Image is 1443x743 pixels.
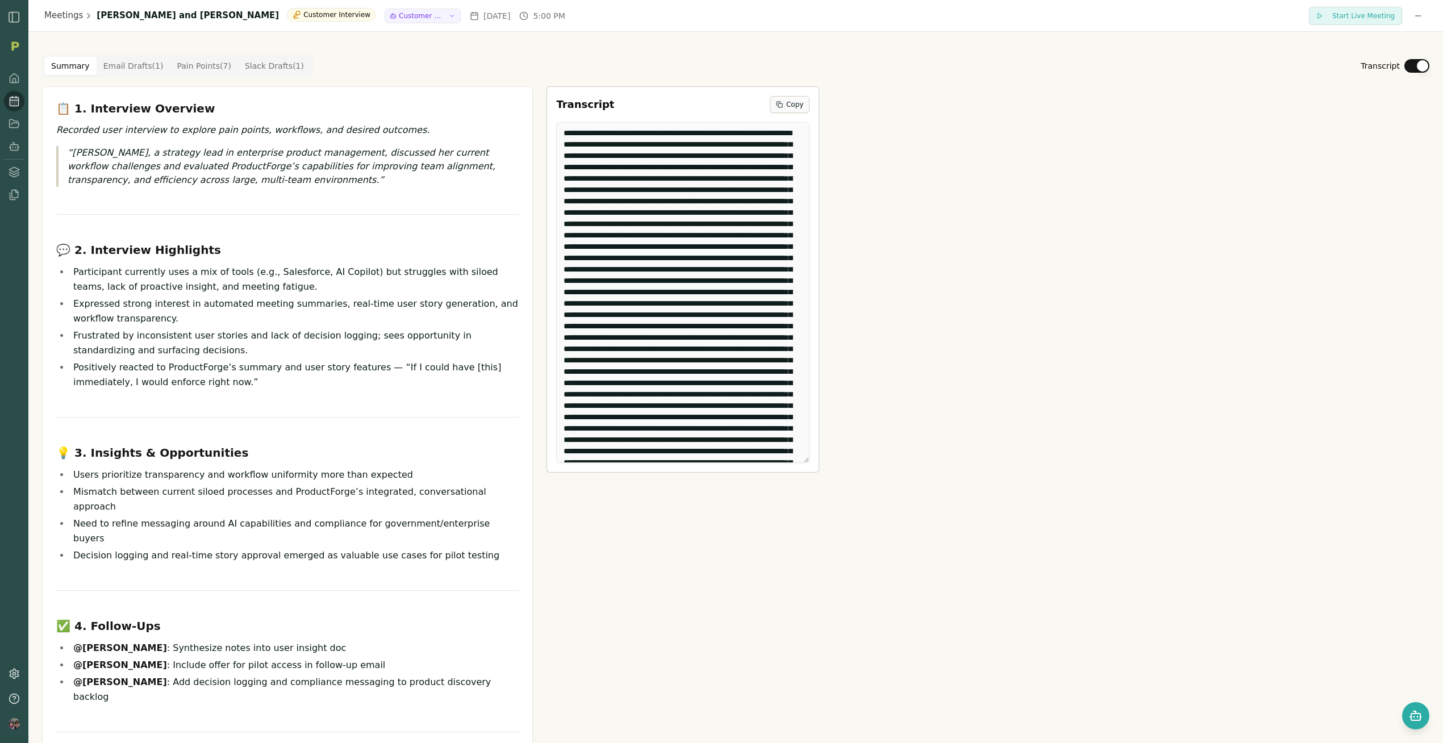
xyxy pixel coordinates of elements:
[44,9,83,22] a: Meetings
[170,57,238,75] button: Pain Points ( 7 )
[73,677,167,687] strong: @[PERSON_NAME]
[70,297,519,326] li: Expressed strong interest in automated meeting summaries, real-time user story generation, and wo...
[9,718,20,729] img: profile
[56,101,519,116] h3: 📋 1. Interview Overview
[238,57,311,75] button: Slack Drafts ( 1 )
[70,516,519,546] li: Need to refine messaging around AI capabilities and compliance for government/enterprise buyers
[7,10,21,24] button: Open Sidebar
[44,57,97,75] button: Summary
[287,8,376,22] div: Customer Interview
[1402,702,1429,729] button: Open chat
[68,146,519,187] p: [PERSON_NAME], a strategy lead in enterprise product management, discussed her current workflow c...
[770,96,810,113] button: Copy
[6,37,23,55] img: Organization logo
[70,328,519,358] li: Frustrated by inconsistent user stories and lack of decision logging; sees opportunity in standar...
[56,445,519,461] h3: 💡 3. Insights & Opportunities
[97,9,279,22] h1: [PERSON_NAME] and [PERSON_NAME]
[385,9,461,23] button: Customer Research
[556,97,614,112] h3: Transcript
[70,360,519,390] li: Positively reacted to ProductForge’s summary and user story features — “If I could have [this] im...
[97,57,170,75] button: Email Drafts ( 1 )
[73,659,167,670] strong: @[PERSON_NAME]
[70,658,519,673] li: : Include offer for pilot access in follow-up email
[786,100,803,109] span: Copy
[399,11,444,20] span: Customer Research
[70,641,519,656] li: : Synthesize notes into user insight doc
[4,688,24,709] button: Help
[483,10,510,22] span: [DATE]
[73,642,167,653] strong: @[PERSON_NAME]
[70,548,519,563] li: Decision logging and real-time story approval emerged as valuable use cases for pilot testing
[56,242,519,258] h3: 💬 2. Interview Highlights
[70,485,519,514] li: Mismatch between current siloed processes and ProductForge’s integrated, conversational approach
[533,10,565,22] span: 5:00 PM
[7,10,21,24] img: sidebar
[70,265,519,294] li: Participant currently uses a mix of tools (e.g., Salesforce, AI Copilot) but struggles with siloe...
[1332,11,1395,20] span: Start Live Meeting
[70,467,519,482] li: Users prioritize transparency and workflow uniformity more than expected
[1309,7,1402,25] button: Start Live Meeting
[1361,60,1400,72] label: Transcript
[56,124,429,135] em: Recorded user interview to explore pain points, workflows, and desired outcomes.
[70,675,519,704] li: : Add decision logging and compliance messaging to product discovery backlog
[56,618,519,634] h3: ✅ 4. Follow-Ups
